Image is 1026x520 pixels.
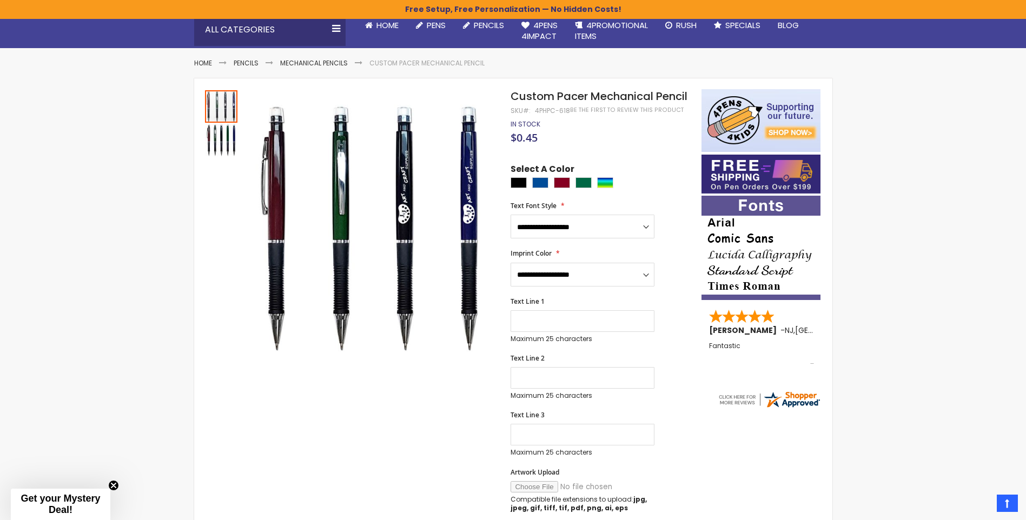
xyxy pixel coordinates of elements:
div: 4PHPC-618 [535,106,570,115]
span: Pencils [474,19,504,31]
span: Text Font Style [511,201,557,210]
span: Specials [725,19,760,31]
span: Artwork Upload [511,468,559,477]
div: Burgundy [554,177,570,188]
div: Black [511,177,527,188]
div: Custom Pacer Mechanical Pencil [205,123,237,156]
iframe: Google Customer Reviews [937,491,1026,520]
span: In stock [511,119,540,129]
span: Home [376,19,399,31]
div: Get your Mystery Deal!Close teaser [11,489,110,520]
a: Specials [705,14,769,37]
strong: jpg, jpeg, gif, tiff, tif, pdf, png, ai, eps [511,495,647,512]
span: Imprint Color [511,249,552,258]
a: 4Pens4impact [513,14,566,49]
span: Get your Mystery Deal! [21,493,100,515]
p: Maximum 25 characters [511,448,654,457]
img: 4pens.com widget logo [717,390,821,409]
img: font-personalization-examples [701,196,820,300]
a: Pencils [454,14,513,37]
a: Home [194,58,212,68]
span: [PERSON_NAME] [709,325,780,336]
span: Text Line 1 [511,297,545,306]
p: Maximum 25 characters [511,335,654,343]
span: Rush [676,19,697,31]
span: $0.45 [511,130,538,145]
div: Fantastic [709,342,814,365]
a: Pens [407,14,454,37]
span: - , [780,325,875,336]
span: [GEOGRAPHIC_DATA] [795,325,875,336]
button: Close teaser [108,480,119,491]
img: Custom Pacer Mechanical Pencil [249,105,497,352]
div: All Categories [194,14,346,46]
span: Pens [427,19,446,31]
a: 4PROMOTIONALITEMS [566,14,657,49]
a: Mechanical Pencils [280,58,348,68]
span: 4Pens 4impact [521,19,558,42]
span: Blog [778,19,799,31]
strong: SKU [511,106,531,115]
a: Be the first to review this product [570,106,684,114]
p: Maximum 25 characters [511,391,654,400]
span: Text Line 3 [511,410,545,419]
span: Text Line 2 [511,354,545,363]
img: 4pens 4 kids [701,89,820,152]
div: Custom Pacer Mechanical Pencil [205,89,239,123]
span: 4PROMOTIONAL ITEMS [575,19,648,42]
span: NJ [785,325,793,336]
div: Availability [511,120,540,129]
img: Free shipping on orders over $199 [701,155,820,194]
span: Custom Pacer Mechanical Pencil [511,89,687,104]
span: Select A Color [511,163,574,178]
img: Custom Pacer Mechanical Pencil [205,124,237,156]
a: 4pens.com certificate URL [717,402,821,411]
div: Assorted [597,177,613,188]
div: Dark Green [575,177,592,188]
p: Compatible file extensions to upload: [511,495,654,512]
a: Pencils [234,58,259,68]
li: Custom Pacer Mechanical Pencil [369,59,485,68]
a: Home [356,14,407,37]
a: Blog [769,14,807,37]
div: Dark Blue [532,177,548,188]
a: Rush [657,14,705,37]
